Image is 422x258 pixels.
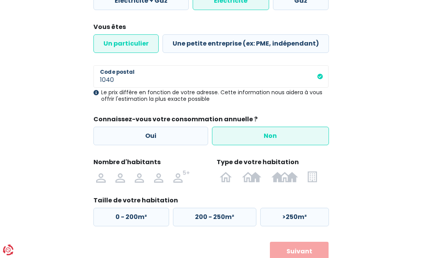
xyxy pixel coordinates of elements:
[271,170,298,183] img: Bâtiment fermé
[93,34,159,53] label: Un particulier
[260,208,329,226] label: >250m²
[93,22,329,34] legend: Vous êtes
[217,158,329,170] legend: Type de votre habitation
[242,170,261,183] img: Bâtiment semi-ouvert
[93,208,169,226] label: 0 - 200m²
[93,127,208,145] label: Oui
[96,170,105,183] img: 1 personne
[173,170,190,183] img: 5 personnes ou +
[212,127,329,145] label: Non
[93,115,329,127] legend: Connaissez-vous votre consommation annuelle ?
[220,170,232,183] img: Bâtiment ouvert
[93,89,329,102] div: Le prix diffère en fonction de votre adresse. Cette information nous aidera à vous offrir l'estim...
[308,170,317,183] img: Appartement
[173,208,256,226] label: 200 - 250m²
[93,158,205,170] legend: Nombre d'habitants
[154,170,163,183] img: 4 personnes
[93,65,329,88] input: 1000
[115,170,125,183] img: 2 personnes
[93,196,329,208] legend: Taille de votre habitation
[135,170,144,183] img: 3 personnes
[163,34,329,53] label: Une petite entreprise (ex: PME, indépendant)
